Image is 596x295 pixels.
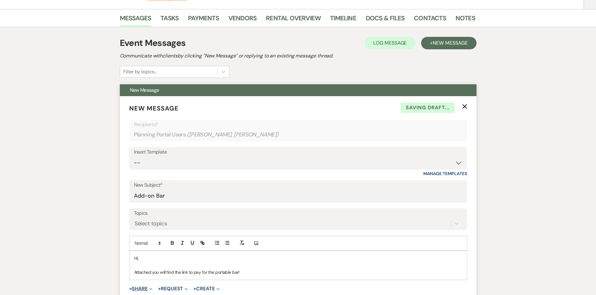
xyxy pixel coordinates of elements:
[130,87,159,93] span: New Message
[134,148,462,157] div: Insert Template
[158,286,161,291] span: +
[134,209,462,218] label: Topics
[330,13,356,27] a: Timeline
[134,255,462,262] p: Hi,
[123,68,157,76] div: Filter by topics...
[373,40,407,46] span: Log Message
[158,286,188,291] button: Request
[193,286,196,291] span: +
[228,13,257,27] a: Vendors
[193,286,219,291] button: Create
[129,104,179,112] span: New Message
[421,37,476,49] button: +New Message
[134,120,462,129] p: Recipients*
[120,37,186,50] h1: Event Messages
[266,13,321,27] a: Rental Overview
[129,286,132,291] span: +
[129,286,153,291] button: Share
[187,130,279,139] span: ( [PERSON_NAME], [PERSON_NAME] )
[134,181,462,190] label: New Subject*
[188,13,219,27] a: Payments
[433,40,467,46] span: New Message
[134,269,462,276] p: Attached you will find the link to pay for the portable bar!
[401,102,455,113] span: Saving draft...
[120,13,151,27] a: Messages
[364,37,415,49] button: Log Message
[414,13,446,27] a: Contacts
[134,129,462,141] div: Planning Portal Users
[423,171,467,176] a: Manage Templates
[135,219,167,228] div: Select topics
[120,52,476,60] h2: Communicate with clients by clicking "New Message" or replying to an existing message thread.
[456,13,475,27] a: Notes
[366,13,405,27] a: Docs & Files
[160,13,179,27] a: Tasks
